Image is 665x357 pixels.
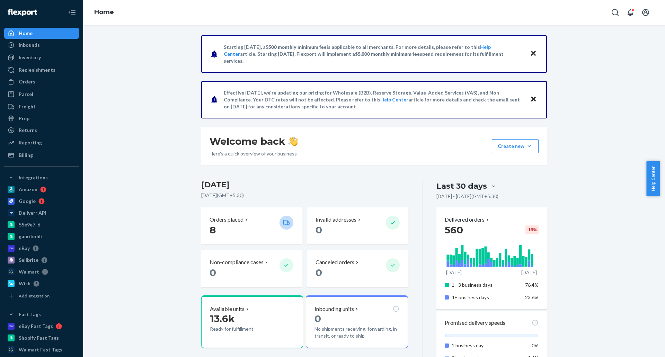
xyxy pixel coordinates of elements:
[316,258,354,266] p: Canceled orders
[201,295,303,348] button: Available units13.6kReady for fulfillment
[4,243,79,254] a: eBay
[19,245,30,252] div: eBay
[19,103,36,110] div: Freight
[639,6,653,19] button: Open account menu
[65,6,79,19] button: Close Navigation
[201,250,302,287] button: Non-compliance cases 0
[446,269,462,276] p: [DATE]
[19,66,55,73] div: Replenishments
[4,52,79,63] a: Inventory
[4,184,79,195] a: Amazon
[19,78,35,85] div: Orders
[94,8,114,16] a: Home
[4,344,79,355] a: Walmart Fast Tags
[19,280,30,287] div: Wish
[492,139,539,153] button: Create new
[4,196,79,207] a: Google
[445,216,490,224] button: Delivered orders
[19,334,59,341] div: Shopify Fast Tags
[19,42,40,48] div: Inbounds
[201,179,408,190] h3: [DATE]
[4,207,79,218] a: Deliverr API
[210,325,274,332] p: Ready for fulfillment
[314,313,321,324] span: 0
[4,266,79,277] a: Walmart
[4,137,79,148] a: Reporting
[19,346,62,353] div: Walmart Fast Tags
[525,282,539,288] span: 76.4%
[19,209,46,216] div: Deliverr API
[380,97,408,102] a: Help Center
[19,221,40,228] div: 55e9e7-6
[210,267,216,278] span: 0
[210,258,264,266] p: Non-compliance cases
[4,113,79,124] a: Prep
[210,135,298,148] h1: Welcome back
[224,44,523,64] p: Starting [DATE], a is applicable to all merchants. For more details, please refer to this article...
[4,125,79,136] a: Returns
[4,28,79,39] a: Home
[4,332,79,343] a: Shopify Fast Tags
[452,294,520,301] p: 4+ business days
[521,269,537,276] p: [DATE]
[525,225,539,234] div: -16 %
[19,30,33,37] div: Home
[4,309,79,320] button: Fast Tags
[19,293,50,299] div: Add Integration
[224,89,523,110] p: Effective [DATE], we're updating our pricing for Wholesale (B2B), Reserve Storage, Value-Added Se...
[19,311,41,318] div: Fast Tags
[452,342,520,349] p: 1 business day
[314,305,354,313] p: Inbounding units
[436,181,487,191] div: Last 30 days
[19,257,38,264] div: Sellbrite
[445,224,463,236] span: 560
[19,54,41,61] div: Inventory
[4,39,79,51] a: Inbounds
[19,115,29,122] div: Prep
[201,207,302,244] button: Orders placed 8
[19,323,53,330] div: eBay Fast Tags
[19,152,33,159] div: Billing
[210,224,216,236] span: 8
[4,292,79,300] a: Add Integration
[19,174,48,181] div: Integrations
[646,161,660,196] button: Help Center
[608,6,622,19] button: Open Search Box
[4,255,79,266] a: Sellbrite
[4,89,79,100] a: Parcel
[4,278,79,289] a: Wish
[4,321,79,332] a: eBay Fast Tags
[529,95,538,105] button: Close
[307,250,408,287] button: Canceled orders 0
[623,6,637,19] button: Open notifications
[210,150,298,157] p: Here’s a quick overview of your business
[452,282,520,288] p: 1 - 3 business days
[307,207,408,244] button: Invalid addresses 0
[89,2,119,23] ol: breadcrumbs
[4,231,79,242] a: gaurikohli
[288,136,298,146] img: hand-wave emoji
[532,342,539,348] span: 0%
[314,325,399,339] p: No shipments receiving, forwarding, in transit, or ready to ship
[436,193,498,200] p: [DATE] - [DATE] ( GMT+5:30 )
[19,91,33,98] div: Parcel
[529,49,538,59] button: Close
[8,9,37,16] img: Flexport logo
[4,64,79,75] a: Replenishments
[525,294,539,300] span: 23.6%
[316,267,322,278] span: 0
[4,76,79,87] a: Orders
[4,219,79,230] a: 55e9e7-6
[4,101,79,112] a: Freight
[210,216,243,224] p: Orders placed
[210,313,235,324] span: 13.6k
[355,51,420,57] span: $5,000 monthly minimum fee
[266,44,327,50] span: $500 monthly minimum fee
[19,186,37,193] div: Amazon
[201,192,408,199] p: [DATE] ( GMT+5:30 )
[4,172,79,183] button: Integrations
[19,268,39,275] div: Walmart
[306,295,408,348] button: Inbounding units0No shipments receiving, forwarding, in transit, or ready to ship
